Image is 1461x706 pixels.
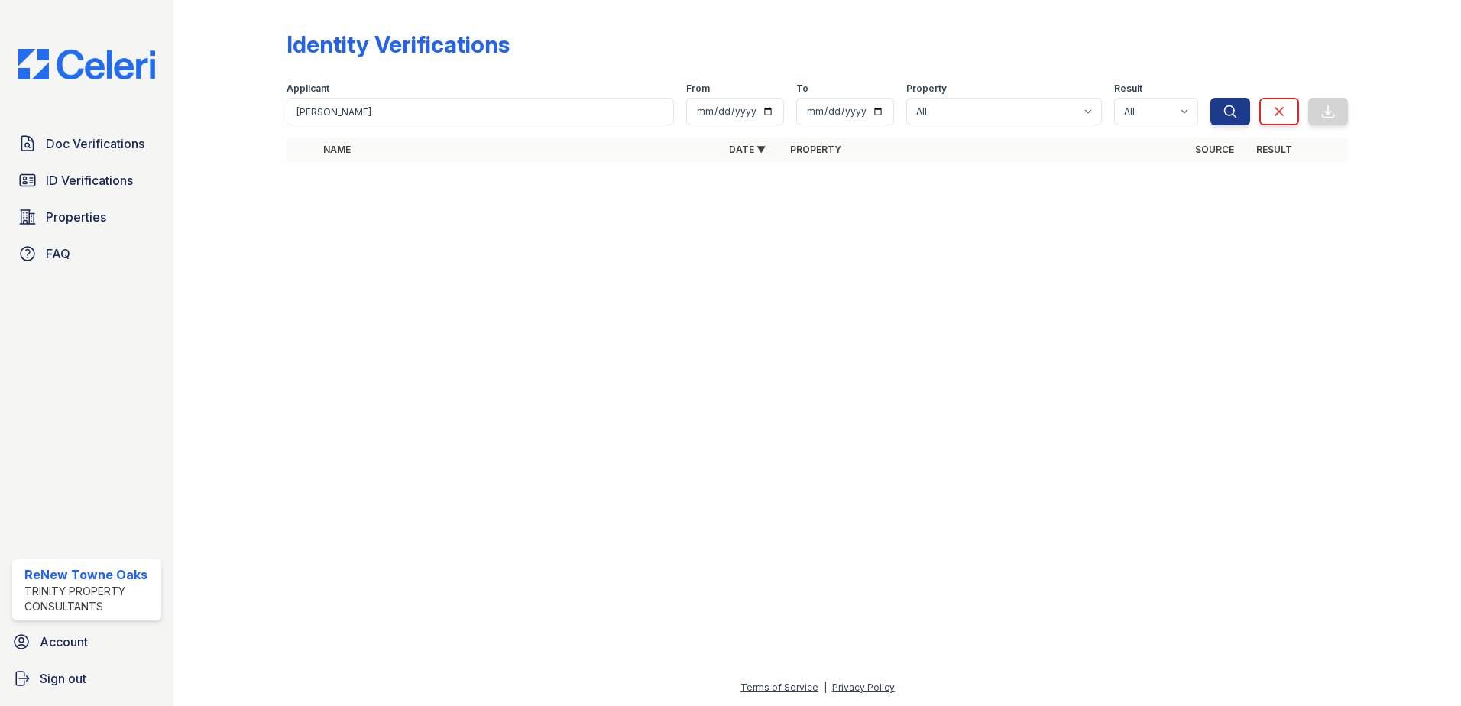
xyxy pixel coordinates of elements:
label: Applicant [287,83,329,95]
div: | [824,682,827,693]
a: Sign out [6,663,167,694]
a: FAQ [12,238,161,269]
a: Privacy Policy [832,682,895,693]
span: FAQ [46,245,70,263]
span: Doc Verifications [46,134,144,153]
a: Result [1256,144,1292,155]
div: Identity Verifications [287,31,510,58]
a: Date ▼ [729,144,766,155]
span: Account [40,633,88,651]
a: ID Verifications [12,165,161,196]
label: Result [1114,83,1142,95]
label: To [796,83,808,95]
div: ReNew Towne Oaks [24,565,155,584]
label: Property [906,83,947,95]
span: Properties [46,208,106,226]
a: Source [1195,144,1234,155]
a: Properties [12,202,161,232]
a: Name [323,144,351,155]
div: Trinity Property Consultants [24,584,155,614]
img: CE_Logo_Blue-a8612792a0a2168367f1c8372b55b34899dd931a85d93a1a3d3e32e68fde9ad4.png [6,49,167,79]
a: Account [6,627,167,657]
a: Terms of Service [740,682,818,693]
span: ID Verifications [46,171,133,189]
span: Sign out [40,669,86,688]
label: From [686,83,710,95]
a: Property [790,144,841,155]
input: Search by name or phone number [287,98,674,125]
a: Doc Verifications [12,128,161,159]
